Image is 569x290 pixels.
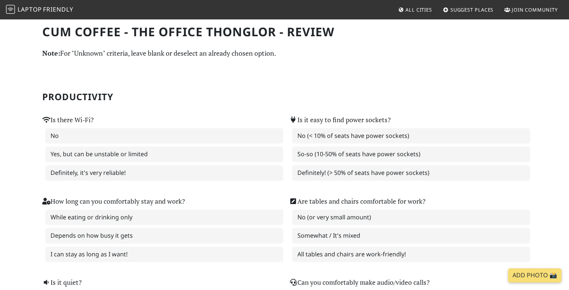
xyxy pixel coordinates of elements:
span: Suggest Places [450,6,494,13]
strong: Note: [42,49,60,58]
label: Definitely, it's very reliable! [45,165,283,181]
label: Is it quiet? [42,277,82,288]
label: No (< 10% of seats have power sockets) [292,128,530,144]
label: No (or very small amount) [292,210,530,225]
a: All Cities [395,3,435,16]
h1: CUM Coffee - The Office Thonglor - Review [42,25,527,39]
label: I can stay as long as I want! [45,247,283,262]
span: Friendly [43,5,73,13]
span: All Cities [406,6,432,13]
p: For "Unknown" criteria, leave blank or deselect an already chosen option. [42,48,527,59]
label: While eating or drinking only [45,210,283,225]
span: Join Community [512,6,558,13]
label: Is it easy to find power sockets? [289,115,391,125]
span: Laptop [18,5,42,13]
label: Definitely! (> 50% of seats have power sockets) [292,165,530,181]
label: Is there Wi-Fi? [42,115,94,125]
a: Add Photo 📸 [508,268,562,283]
label: Yes, but can be unstable or limited [45,146,283,162]
label: All tables and chairs are work-friendly! [292,247,530,262]
a: Suggest Places [440,3,497,16]
label: How long can you comfortably stay and work? [42,196,185,207]
label: Somewhat / It's mixed [292,228,530,244]
label: So-so (10-50% of seats have power sockets) [292,146,530,162]
label: No [45,128,283,144]
a: LaptopFriendly LaptopFriendly [6,3,73,16]
label: Can you comfortably make audio/video calls? [289,277,429,288]
h2: Productivity [42,92,527,102]
label: Are tables and chairs comfortable for work? [289,196,425,207]
a: Join Community [501,3,561,16]
img: LaptopFriendly [6,5,15,14]
label: Depends on how busy it gets [45,228,283,244]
